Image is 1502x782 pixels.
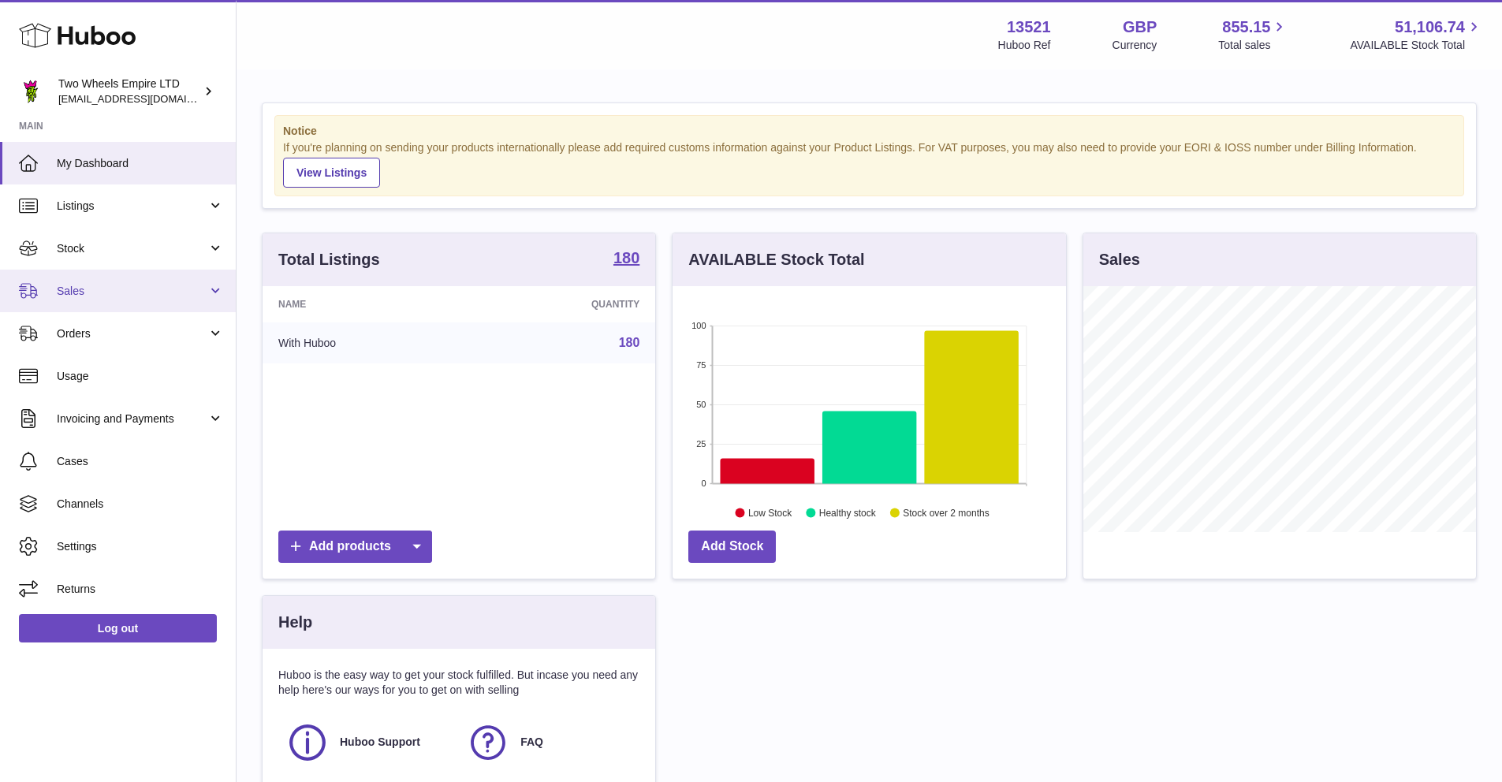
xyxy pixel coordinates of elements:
a: 855.15 Total sales [1218,17,1288,53]
a: View Listings [283,158,380,188]
strong: Notice [283,124,1455,139]
text: Low Stock [748,507,792,518]
span: My Dashboard [57,156,224,171]
h3: Total Listings [278,249,380,270]
text: Healthy stock [819,507,877,518]
strong: 180 [613,250,639,266]
span: Invoicing and Payments [57,411,207,426]
span: AVAILABLE Stock Total [1350,38,1483,53]
text: 25 [697,439,706,449]
a: Log out [19,614,217,642]
a: Huboo Support [286,721,451,764]
a: Add Stock [688,531,776,563]
a: Add products [278,531,432,563]
a: 51,106.74 AVAILABLE Stock Total [1350,17,1483,53]
h3: Sales [1099,249,1140,270]
td: With Huboo [263,322,470,363]
strong: 13521 [1007,17,1051,38]
text: 50 [697,400,706,409]
span: Channels [57,497,224,512]
p: Huboo is the easy way to get your stock fulfilled. But incase you need any help here's our ways f... [278,668,639,698]
div: Two Wheels Empire LTD [58,76,200,106]
span: 51,106.74 [1395,17,1465,38]
span: Listings [57,199,207,214]
span: FAQ [520,735,543,750]
th: Quantity [470,286,655,322]
span: Cases [57,454,224,469]
div: Currency [1113,38,1157,53]
div: Huboo Ref [998,38,1051,53]
a: FAQ [467,721,632,764]
span: Orders [57,326,207,341]
text: 0 [702,479,706,488]
span: Total sales [1218,38,1288,53]
span: 855.15 [1222,17,1270,38]
strong: GBP [1123,17,1157,38]
text: 100 [691,321,706,330]
a: 180 [613,250,639,269]
a: 180 [619,336,640,349]
span: [EMAIL_ADDRESS][DOMAIN_NAME] [58,92,232,105]
th: Name [263,286,470,322]
text: 75 [697,360,706,370]
text: Stock over 2 months [904,507,990,518]
h3: Help [278,612,312,633]
div: If you're planning on sending your products internationally please add required customs informati... [283,140,1455,188]
span: Huboo Support [340,735,420,750]
span: Usage [57,369,224,384]
span: Settings [57,539,224,554]
img: justas@twowheelsempire.com [19,80,43,103]
span: Sales [57,284,207,299]
span: Stock [57,241,207,256]
span: Returns [57,582,224,597]
h3: AVAILABLE Stock Total [688,249,864,270]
